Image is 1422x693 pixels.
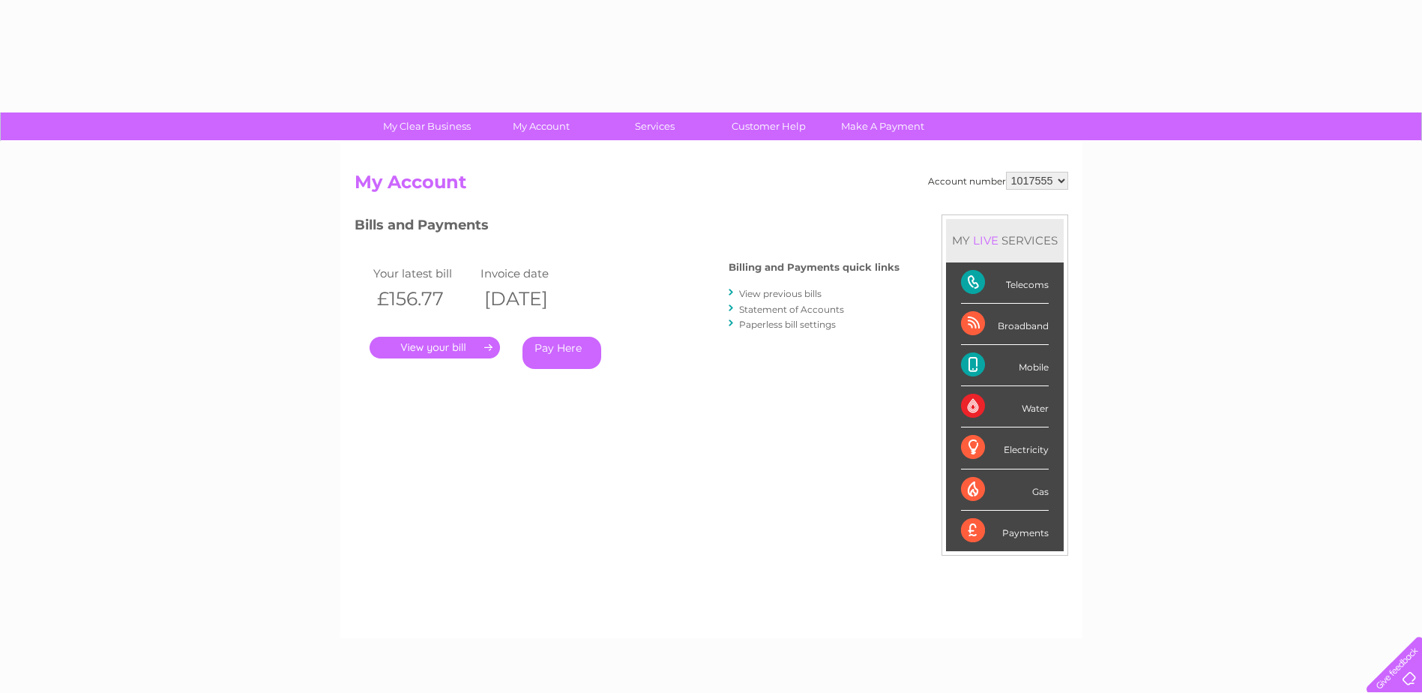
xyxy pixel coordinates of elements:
[961,304,1049,345] div: Broadband
[928,172,1068,190] div: Account number
[970,233,1001,247] div: LIVE
[961,511,1049,551] div: Payments
[961,262,1049,304] div: Telecoms
[961,427,1049,469] div: Electricity
[821,112,945,140] a: Make A Payment
[479,112,603,140] a: My Account
[355,214,900,241] h3: Bills and Payments
[355,172,1068,200] h2: My Account
[739,319,836,330] a: Paperless bill settings
[729,262,900,273] h4: Billing and Payments quick links
[477,263,585,283] td: Invoice date
[370,337,500,358] a: .
[707,112,831,140] a: Customer Help
[370,283,477,314] th: £156.77
[365,112,489,140] a: My Clear Business
[739,288,822,299] a: View previous bills
[477,283,585,314] th: [DATE]
[961,469,1049,511] div: Gas
[739,304,844,315] a: Statement of Accounts
[946,219,1064,262] div: MY SERVICES
[961,386,1049,427] div: Water
[593,112,717,140] a: Services
[522,337,601,369] a: Pay Here
[370,263,477,283] td: Your latest bill
[961,345,1049,386] div: Mobile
